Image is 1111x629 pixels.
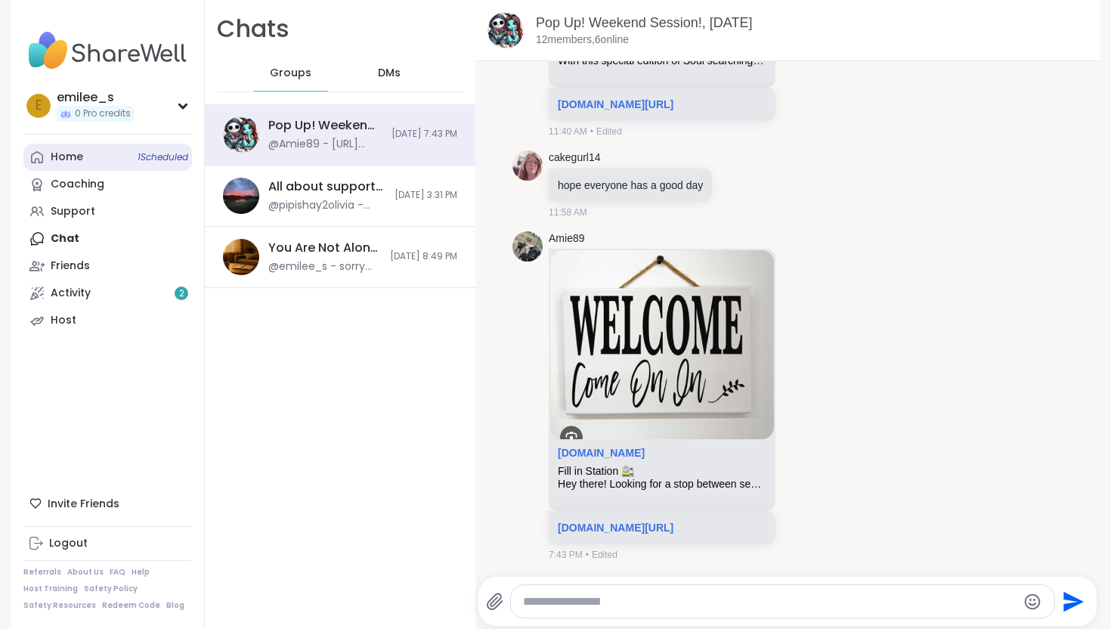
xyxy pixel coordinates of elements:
[549,206,587,219] span: 11:58 AM
[132,567,150,578] a: Help
[23,24,192,77] img: ShareWell Nav Logo
[23,307,192,334] a: Host
[51,204,95,219] div: Support
[51,177,104,192] div: Coaching
[223,178,259,214] img: All about support , Oct 05
[558,178,703,193] p: hope everyone has a good day
[586,548,589,562] span: •
[75,107,131,120] span: 0 Pro credits
[51,286,91,301] div: Activity
[23,490,192,517] div: Invite Friends
[558,54,766,67] div: With this special edition of Soul searching - we will be having a different topic each week. It m...
[558,478,766,491] div: Hey there! Looking for a stop between sessions? Bored and need some company? Come on in!
[558,98,673,110] a: [DOMAIN_NAME][URL]
[390,250,457,263] span: [DATE] 8:49 PM
[558,447,645,459] a: Attachment
[49,536,88,551] div: Logout
[268,178,385,195] div: All about support , [DATE]
[558,522,673,534] a: [DOMAIN_NAME][URL]
[23,530,192,557] a: Logout
[523,594,1017,609] textarea: Type your message
[268,259,381,274] div: @emilee_s - sorry my laptop died
[268,240,381,256] div: You Are Not Alone With This, [DATE]
[590,125,593,138] span: •
[51,259,90,274] div: Friends
[223,116,259,153] img: Pop Up! Weekend Session!, Oct 05
[378,66,401,81] span: DMs
[166,600,184,611] a: Blog
[395,189,457,202] span: [DATE] 3:31 PM
[549,548,583,562] span: 7:43 PM
[558,465,766,478] div: Fill in Station 🚉
[512,150,543,181] img: https://sharewell-space-live.sfo3.digitaloceanspaces.com/user-generated/0ae773e8-4ed3-419a-8ed2-f...
[268,198,385,213] div: @pipishay2olivia - [URL][DOMAIN_NAME]
[23,567,61,578] a: Referrals
[536,33,629,48] p: 12 members, 6 online
[36,96,42,116] span: e
[270,66,311,81] span: Groups
[23,171,192,198] a: Coaching
[102,600,160,611] a: Redeem Code
[217,12,289,46] h1: Chats
[57,89,134,106] div: emilee_s
[391,128,457,141] span: [DATE] 7:43 PM
[51,150,83,165] div: Home
[179,287,184,300] span: 2
[84,584,138,594] a: Safety Policy
[138,151,188,163] span: 1 Scheduled
[23,280,192,307] a: Activity2
[23,600,96,611] a: Safety Resources
[487,12,524,48] img: Pop Up! Weekend Session!, Oct 05
[223,239,259,275] img: You Are Not Alone With This, Oct 04
[549,150,601,166] a: cakegurl14
[592,548,617,562] span: Edited
[268,117,382,134] div: Pop Up! Weekend Session!, [DATE]
[550,250,774,438] img: Fill in Station 🚉
[110,567,125,578] a: FAQ
[23,198,192,225] a: Support
[23,144,192,171] a: Home1Scheduled
[268,137,382,152] div: @Amie89 - [URL][DOMAIN_NAME]
[549,125,587,138] span: 11:40 AM
[23,584,78,594] a: Host Training
[23,253,192,280] a: Friends
[67,567,104,578] a: About Us
[596,125,622,138] span: Edited
[1023,593,1041,611] button: Emoji picker
[549,231,584,246] a: Amie89
[536,15,752,30] a: Pop Up! Weekend Session!, [DATE]
[1055,584,1089,618] button: Send
[51,313,76,328] div: Host
[512,231,543,262] img: https://sharewell-space-live.sfo3.digitaloceanspaces.com/user-generated/c3bd44a5-f966-4702-9748-c...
